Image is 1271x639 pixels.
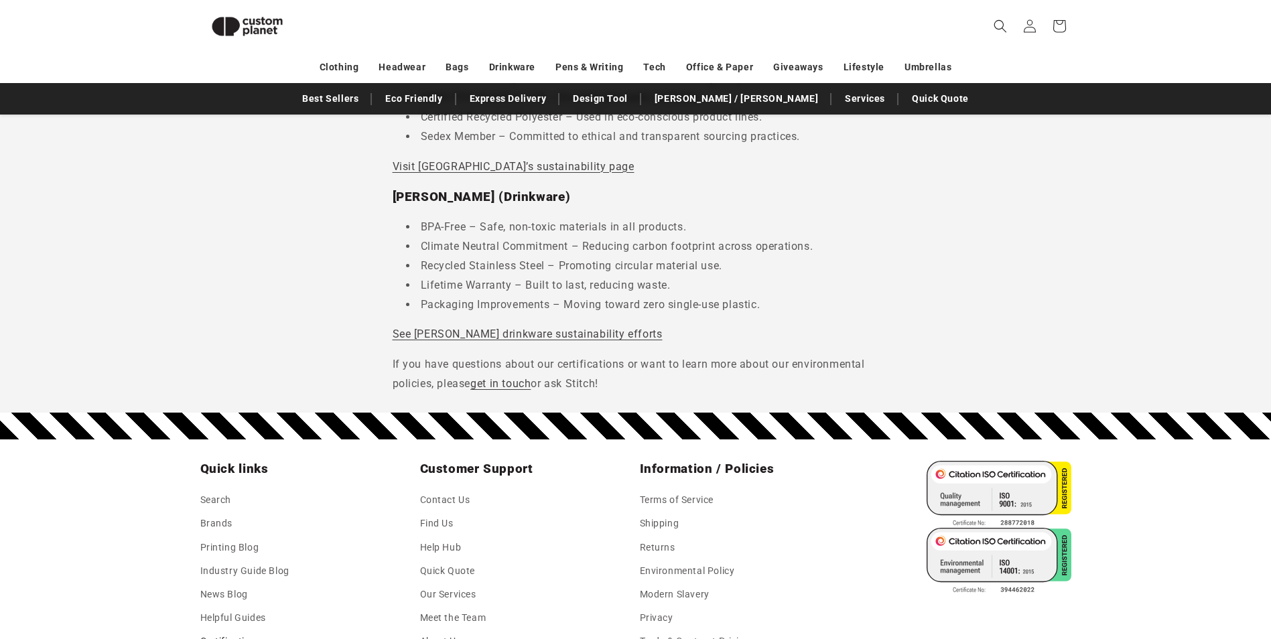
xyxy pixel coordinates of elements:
[640,461,852,477] h2: Information / Policies
[640,559,735,583] a: Environmental Policy
[200,559,289,583] a: Industry Guide Blog
[406,127,879,147] li: Sedex Member – Committed to ethical and transparent sourcing practices.
[393,355,879,394] p: If you have questions about our certifications or want to learn more about our environmental poli...
[200,606,266,630] a: Helpful Guides
[379,87,449,111] a: Eco Friendly
[686,56,753,79] a: Office & Paper
[566,87,634,111] a: Design Tool
[420,492,470,512] a: Contact Us
[420,559,476,583] a: Quick Quote
[640,606,673,630] a: Privacy
[446,56,468,79] a: Bags
[905,87,976,111] a: Quick Quote
[200,492,232,512] a: Search
[320,56,359,79] a: Clothing
[406,276,879,295] li: Lifetime Warranty – Built to last, reducing waste.
[379,56,425,79] a: Headwear
[393,160,634,173] a: Visit [GEOGRAPHIC_DATA]’s sustainability page
[406,295,879,315] li: Packaging Improvements – Moving toward zero single-use plastic.
[420,606,486,630] a: Meet the Team
[555,56,623,79] a: Pens & Writing
[406,108,879,127] li: Certified Recycled Polyester – Used in eco-conscious product lines.
[406,218,879,237] li: BPA-Free – Safe, non-toxic materials in all products.
[200,461,412,477] h2: Quick links
[640,583,710,606] a: Modern Slavery
[393,189,879,205] h3: [PERSON_NAME] (Drinkware)
[420,536,462,559] a: Help Hub
[1204,575,1271,639] iframe: Chat Widget
[406,257,879,276] li: Recycled Stainless Steel – Promoting circular material use.
[927,528,1071,595] img: ISO 14001 Certified
[463,87,553,111] a: Express Delivery
[420,583,476,606] a: Our Services
[927,461,1071,528] img: ISO 9001 Certified
[470,377,531,390] a: get in touch
[640,536,675,559] a: Returns
[643,56,665,79] a: Tech
[200,512,233,535] a: Brands
[200,583,248,606] a: News Blog
[295,87,365,111] a: Best Sellers
[648,87,825,111] a: [PERSON_NAME] / [PERSON_NAME]
[200,536,259,559] a: Printing Blog
[200,5,294,48] img: Custom Planet
[420,461,632,477] h2: Customer Support
[640,512,679,535] a: Shipping
[393,328,663,340] a: See [PERSON_NAME] drinkware sustainability efforts
[838,87,892,111] a: Services
[420,512,454,535] a: Find Us
[905,56,951,79] a: Umbrellas
[406,237,879,257] li: Climate Neutral Commitment – Reducing carbon footprint across operations.
[986,11,1015,41] summary: Search
[640,492,714,512] a: Terms of Service
[773,56,823,79] a: Giveaways
[844,56,884,79] a: Lifestyle
[489,56,535,79] a: Drinkware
